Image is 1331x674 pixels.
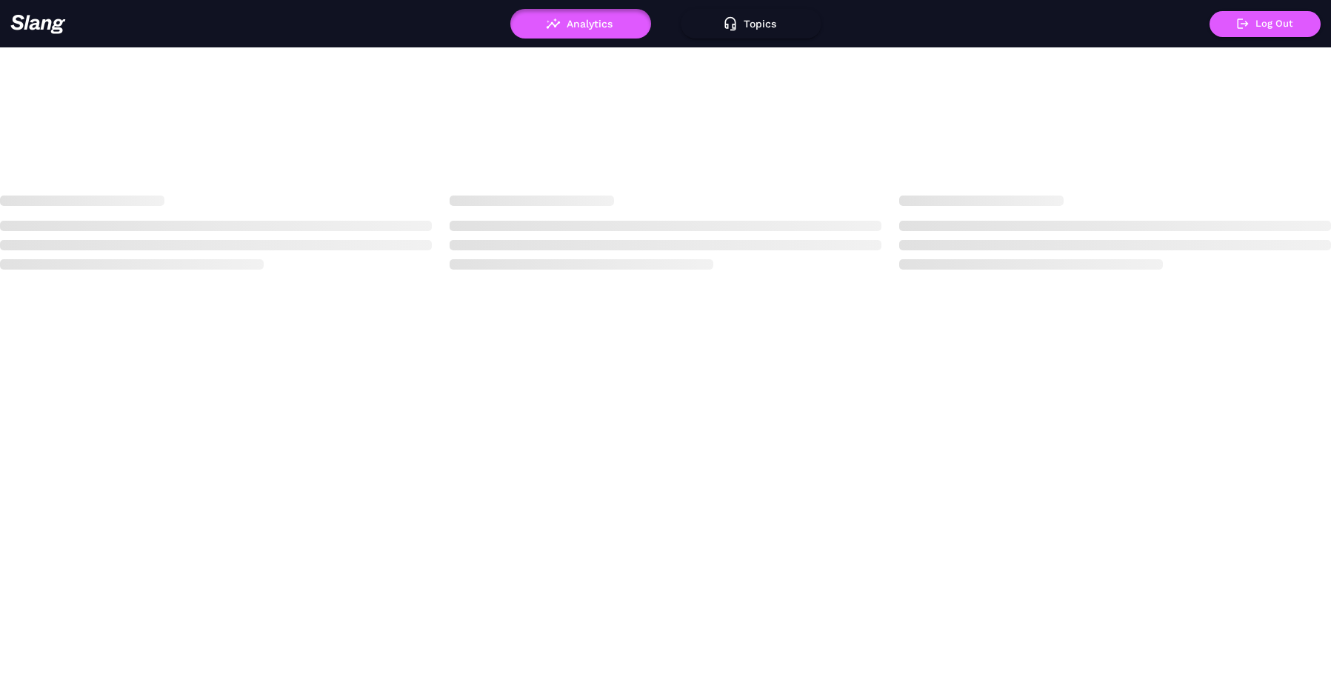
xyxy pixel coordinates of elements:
[10,14,66,34] img: 623511267c55cb56e2f2a487_logo2.png
[510,18,651,28] a: Analytics
[1210,11,1321,37] button: Log Out
[510,9,651,39] button: Analytics
[681,9,821,39] button: Topics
